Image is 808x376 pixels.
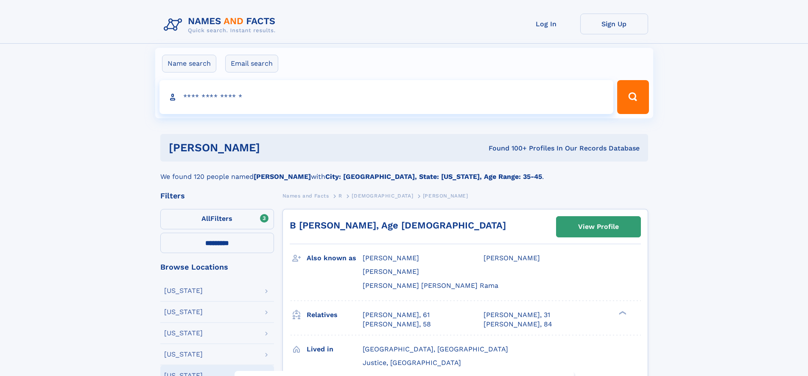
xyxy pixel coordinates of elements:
span: [PERSON_NAME] [363,254,419,262]
span: Justice, [GEOGRAPHIC_DATA] [363,359,461,367]
div: We found 120 people named with . [160,162,648,182]
h3: Lived in [307,342,363,357]
span: All [201,214,210,223]
div: Browse Locations [160,263,274,271]
img: Logo Names and Facts [160,14,282,36]
b: [PERSON_NAME] [254,173,311,181]
span: [PERSON_NAME] [363,267,419,276]
a: View Profile [556,217,640,237]
span: [PERSON_NAME] [423,193,468,199]
a: R [338,190,342,201]
a: [PERSON_NAME], 84 [484,320,552,329]
div: Filters [160,192,274,200]
span: [DEMOGRAPHIC_DATA] [352,193,413,199]
div: ❯ [617,310,627,315]
a: B [PERSON_NAME], Age [DEMOGRAPHIC_DATA] [290,220,506,231]
div: View Profile [578,217,619,237]
h3: Relatives [307,308,363,322]
div: [US_STATE] [164,309,203,315]
span: [GEOGRAPHIC_DATA], [GEOGRAPHIC_DATA] [363,345,508,353]
label: Email search [225,55,278,72]
div: Found 100+ Profiles In Our Records Database [374,144,640,153]
span: [PERSON_NAME] [484,254,540,262]
a: Log In [512,14,580,34]
b: City: [GEOGRAPHIC_DATA], State: [US_STATE], Age Range: 35-45 [325,173,542,181]
div: [US_STATE] [164,330,203,337]
h1: [PERSON_NAME] [169,142,375,153]
button: Search Button [617,80,649,114]
a: [DEMOGRAPHIC_DATA] [352,190,413,201]
a: [PERSON_NAME], 31 [484,310,550,320]
a: Sign Up [580,14,648,34]
a: [PERSON_NAME], 61 [363,310,430,320]
a: Names and Facts [282,190,329,201]
label: Name search [162,55,216,72]
label: Filters [160,209,274,229]
div: [US_STATE] [164,351,203,358]
h3: Also known as [307,251,363,265]
div: [US_STATE] [164,287,203,294]
span: R [338,193,342,199]
input: search input [159,80,614,114]
a: [PERSON_NAME], 58 [363,320,431,329]
span: [PERSON_NAME] [PERSON_NAME] Rama [363,281,498,290]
